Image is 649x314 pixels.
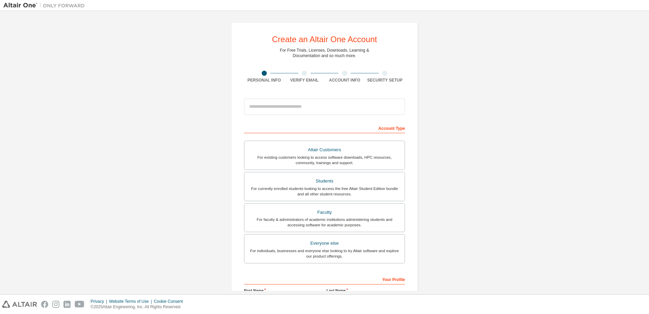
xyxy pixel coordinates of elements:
[244,122,405,133] div: Account Type
[75,301,85,308] img: youtube.svg
[272,35,377,43] div: Create an Altair One Account
[248,155,401,165] div: For existing customers looking to access software downloads, HPC resources, community, trainings ...
[109,299,154,304] div: Website Terms of Use
[91,299,109,304] div: Privacy
[248,208,401,217] div: Faculty
[3,2,88,9] img: Altair One
[244,77,284,83] div: Personal Info
[154,299,187,304] div: Cookie Consent
[248,176,401,186] div: Students
[244,274,405,284] div: Your Profile
[365,77,405,83] div: Security Setup
[63,301,71,308] img: linkedin.svg
[324,77,365,83] div: Account Info
[91,304,187,310] p: © 2025 Altair Engineering, Inc. All Rights Reserved.
[248,239,401,248] div: Everyone else
[327,288,405,293] label: Last Name
[2,301,37,308] img: altair_logo.svg
[248,186,401,197] div: For currently enrolled students looking to access the free Altair Student Edition bundle and all ...
[248,145,401,155] div: Altair Customers
[41,301,48,308] img: facebook.svg
[284,77,325,83] div: Verify Email
[52,301,59,308] img: instagram.svg
[280,48,369,58] div: For Free Trials, Licenses, Downloads, Learning & Documentation and so much more.
[248,217,401,228] div: For faculty & administrators of academic institutions administering students and accessing softwa...
[244,288,322,293] label: First Name
[248,248,401,259] div: For individuals, businesses and everyone else looking to try Altair software and explore our prod...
